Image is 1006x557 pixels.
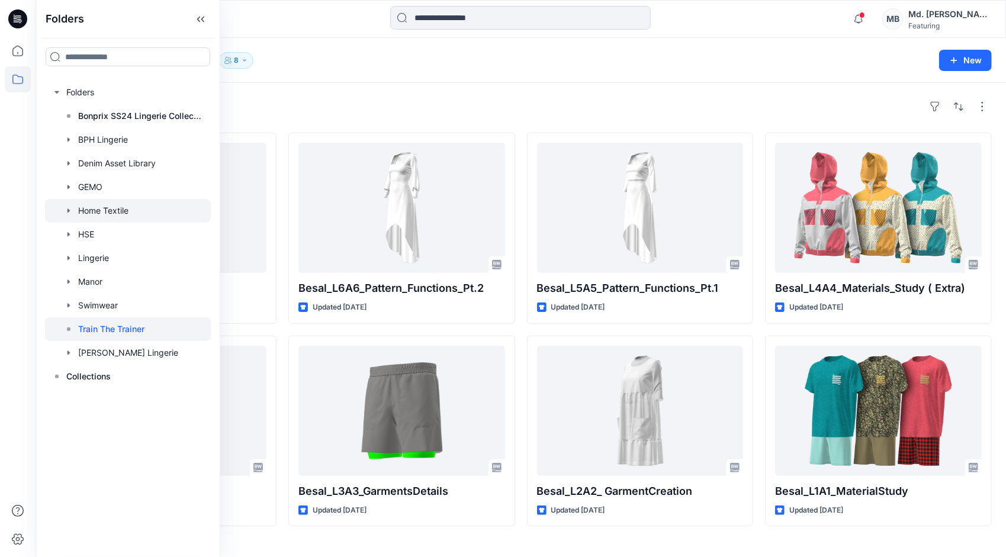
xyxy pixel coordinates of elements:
[298,143,505,273] a: Besal_L6A6_Pattern_Functions_Pt.2
[298,346,505,476] a: Besal_L3A3_GarmentsDetails
[882,8,904,30] div: MB
[537,280,744,297] p: Besal_L5A5_Pattern_Functions_Pt.1
[939,50,992,71] button: New
[219,52,253,69] button: 8
[775,280,982,297] p: Besal_L4A4_Materials_Study ( Extra)
[789,301,843,314] p: Updated [DATE]
[908,21,991,30] div: Featuring
[313,504,367,517] p: Updated [DATE]
[66,369,111,384] p: Collections
[234,54,239,67] p: 8
[298,280,505,297] p: Besal_L6A6_Pattern_Functions_Pt.2
[775,143,982,273] a: Besal_L4A4_Materials_Study ( Extra)
[298,483,505,500] p: Besal_L3A3_GarmentsDetails
[313,301,367,314] p: Updated [DATE]
[551,504,605,517] p: Updated [DATE]
[78,322,144,336] p: Train The Trainer
[537,483,744,500] p: Besal_L2A2_ GarmentCreation
[551,301,605,314] p: Updated [DATE]
[775,483,982,500] p: Besal_L1A1_MaterialStudy
[78,109,204,123] p: Bonprix SS24 Lingerie Collection
[775,346,982,476] a: Besal_L1A1_MaterialStudy
[789,504,843,517] p: Updated [DATE]
[537,346,744,476] a: Besal_L2A2_ GarmentCreation
[908,7,991,21] div: Md. [PERSON_NAME]
[537,143,744,273] a: Besal_L5A5_Pattern_Functions_Pt.1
